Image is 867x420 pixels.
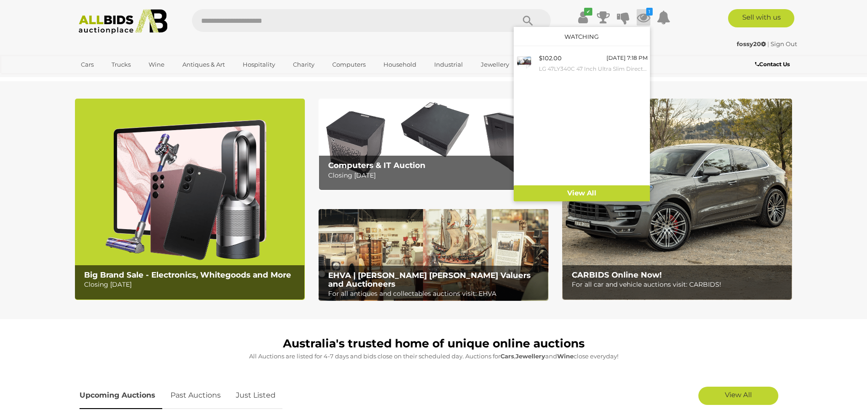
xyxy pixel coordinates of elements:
[328,271,531,289] b: EHVA | [PERSON_NAME] [PERSON_NAME] Valuers and Auctioneers
[505,9,551,32] button: Search
[319,99,548,190] a: Computers & IT Auction Computers & IT Auction Closing [DATE]
[80,382,162,409] a: Upcoming Auctions
[75,72,152,87] a: [GEOGRAPHIC_DATA]
[237,57,281,72] a: Hospitality
[557,352,574,360] strong: Wine
[514,185,650,201] a: View All
[74,9,173,34] img: Allbids.com.au
[725,390,752,399] span: View All
[328,161,426,170] b: Computers & IT Auction
[378,57,422,72] a: Household
[755,59,792,69] a: Contact Us
[287,57,320,72] a: Charity
[75,57,100,72] a: Cars
[500,352,514,360] strong: Cars
[176,57,231,72] a: Antiques & Art
[576,9,590,26] a: ✔
[75,99,305,300] img: Big Brand Sale - Electronics, Whitegoods and More
[539,64,648,74] small: LG 47LY340C 47 Inch Ultra Slim Direct LED Commercial Panel - Brand New
[319,209,548,301] a: EHVA | Evans Hastings Valuers and Auctioneers EHVA | [PERSON_NAME] [PERSON_NAME] Valuers and Auct...
[564,33,599,40] a: Watching
[516,53,532,69] img: 53943-72a.jpeg
[539,54,562,62] span: $102.00
[562,99,792,300] a: CARBIDS Online Now! CARBIDS Online Now! For all car and vehicle auctions visit: CARBIDS!
[584,8,592,16] i: ✔
[755,61,790,68] b: Contact Us
[106,57,137,72] a: Trucks
[84,279,299,290] p: Closing [DATE]
[328,170,543,181] p: Closing [DATE]
[516,352,545,360] strong: Jewellery
[80,351,788,362] p: All Auctions are listed for 4-7 days and bids close on their scheduled day. Auctions for , and cl...
[475,57,515,72] a: Jewellery
[229,382,282,409] a: Just Listed
[637,9,650,26] a: 1
[319,99,548,190] img: Computers & IT Auction
[728,9,794,27] a: Sell with us
[646,8,653,16] i: 1
[84,270,291,279] b: Big Brand Sale - Electronics, Whitegoods and More
[326,57,372,72] a: Computers
[572,270,662,279] b: CARBIDS Online Now!
[319,209,548,301] img: EHVA | Evans Hastings Valuers and Auctioneers
[572,279,787,290] p: For all car and vehicle auctions visit: CARBIDS!
[737,40,767,47] a: fossy20
[737,40,766,47] strong: fossy20
[143,57,170,72] a: Wine
[75,99,305,300] a: Big Brand Sale - Electronics, Whitegoods and More Big Brand Sale - Electronics, Whitegoods and Mo...
[80,337,788,350] h1: Australia's trusted home of unique online auctions
[771,40,797,47] a: Sign Out
[164,382,228,409] a: Past Auctions
[698,387,778,405] a: View All
[514,51,650,76] a: $102.00 [DATE] 7:18 PM LG 47LY340C 47 Inch Ultra Slim Direct LED Commercial Panel - Brand New
[562,99,792,300] img: CARBIDS Online Now!
[428,57,469,72] a: Industrial
[767,40,769,47] span: |
[606,53,648,63] div: [DATE] 7:18 PM
[328,288,543,299] p: For all antiques and collectables auctions visit: EHVA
